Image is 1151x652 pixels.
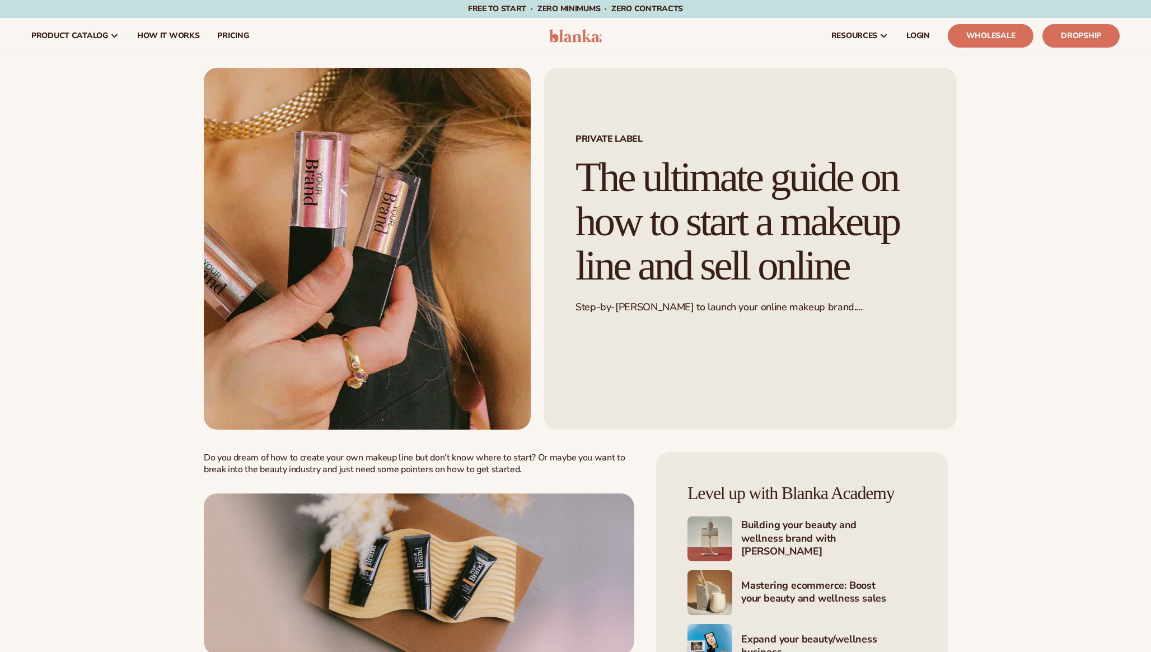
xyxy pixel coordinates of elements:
[208,18,258,54] a: pricing
[741,519,916,559] h4: Building your beauty and wellness brand with [PERSON_NAME]
[575,155,925,287] h1: The ultimate guide on how to start a makeup line and sell online
[687,483,916,503] h4: Level up with Blanka Academy
[831,31,877,40] span: resources
[468,3,683,14] span: Free to start · ZERO minimums · ZERO contracts
[897,18,939,54] a: LOGIN
[217,31,249,40] span: pricing
[204,451,625,476] span: Do you dream of how to create your own makeup line but don’t know where to start? Or maybe you wa...
[575,134,925,143] span: Private label
[128,18,209,54] a: How It Works
[22,18,128,54] a: product catalog
[31,31,108,40] span: product catalog
[687,516,916,561] a: Shopify Image 5 Building your beauty and wellness brand with [PERSON_NAME]
[741,579,916,607] h4: Mastering ecommerce: Boost your beauty and wellness sales
[906,31,930,40] span: LOGIN
[822,18,897,54] a: resources
[137,31,200,40] span: How It Works
[948,24,1033,48] a: Wholesale
[549,29,602,43] img: logo
[204,68,531,430] img: Person holding branded make up with a solid pink background
[575,301,925,314] p: Step-by-[PERSON_NAME] to launch your online makeup brand.
[687,516,732,561] img: Shopify Image 5
[1042,24,1120,48] a: Dropship
[687,570,732,615] img: Shopify Image 6
[687,570,916,615] a: Shopify Image 6 Mastering ecommerce: Boost your beauty and wellness sales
